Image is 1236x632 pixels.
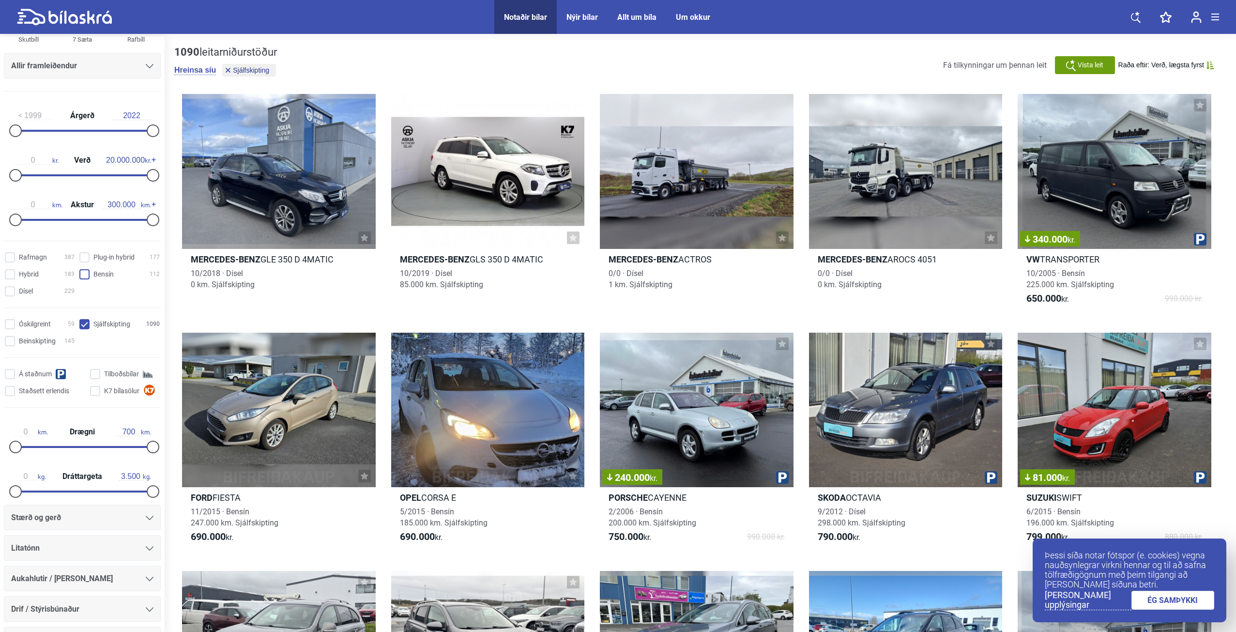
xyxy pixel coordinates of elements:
[1026,293,1061,304] b: 650.000
[600,333,793,552] a: 240.000kr.PorscheCAYENNE2/2006 · Bensín200.000 km. Sjálfskipting750.000kr.990.000 kr.
[19,319,51,329] span: Óskilgreint
[504,13,547,22] a: Notaðir bílar
[5,34,52,45] div: Skutbíll
[1018,254,1211,265] h2: TRANSPORTER
[1165,531,1203,543] span: 880.000 kr.
[93,269,114,279] span: Bensín
[1078,60,1103,70] span: Vista leit
[113,34,159,45] div: Rafbíll
[191,269,255,289] span: 10/2018 · Dísel 0 km. Sjálfskipting
[676,13,710,22] a: Um okkur
[650,474,657,483] span: kr.
[182,94,376,313] a: Mercedes-BenzGLE 350 D 4MATIC10/2018 · Dísel0 km. Sjálfskipting
[11,511,61,524] span: Stærð og gerð
[222,64,276,77] button: Sjálfskipting
[818,493,846,503] b: Skoda
[64,252,75,262] span: 387
[600,492,793,503] h2: CAYENNE
[1118,61,1214,69] button: Raða eftir: Verð, lægsta fyrst
[400,269,483,289] span: 10/2019 · Dísel 85.000 km. Sjálfskipting
[609,269,672,289] span: 0/0 · Dísel 1 km. Sjálfskipting
[1026,507,1114,527] span: 6/2015 · Bensín 196.000 km. Sjálfskipting
[106,156,151,165] span: kr.
[19,386,69,396] span: Staðsett erlendis
[19,336,56,346] span: Beinskipting
[19,286,33,296] span: Dísel
[191,507,278,527] span: 11/2015 · Bensín 247.000 km. Sjálfskipting
[174,46,278,59] div: leitarniðurstöður
[1194,233,1206,246] img: parking.png
[1025,234,1075,244] span: 340.000
[1068,235,1075,245] span: kr.
[747,531,785,543] span: 990.000 kr.
[119,472,151,481] span: kg.
[102,200,151,209] span: km.
[400,493,421,503] b: Opel
[14,156,59,165] span: kr.
[607,473,657,482] span: 240.000
[68,112,97,120] span: Árgerð
[191,254,260,264] b: Mercedes-Benz
[943,61,1047,70] span: Fá tilkynningar um þennan leit
[19,369,52,379] span: Á staðnum
[609,507,696,527] span: 2/2006 · Bensín 200.000 km. Sjálfskipting
[11,572,113,586] span: Aukahlutir / [PERSON_NAME]
[1025,473,1070,482] span: 81.000
[191,493,213,503] b: Ford
[566,13,598,22] a: Nýir bílar
[400,531,443,543] span: kr.
[985,471,997,484] img: parking.png
[182,492,376,503] h2: FIESTA
[1062,474,1070,483] span: kr.
[809,333,1003,552] a: SkodaOCTAVIA9/2012 · Dísel298.000 km. Sjálfskipting790.000kr.
[600,254,793,265] h2: ACTROS
[1194,471,1206,484] img: parking.png
[391,254,585,265] h2: GLS 350 D 4MATIC
[11,602,79,616] span: Drif / Stýrisbúnaður
[776,471,789,484] img: parking.png
[72,156,93,164] span: Verð
[59,34,106,45] div: 7 Sæta
[609,531,651,543] span: kr.
[191,531,226,542] b: 690.000
[609,254,678,264] b: Mercedes-Benz
[104,386,139,396] span: K7 bílasölur
[391,333,585,552] a: OpelCORSA E5/2015 · Bensín185.000 km. Sjálfskipting690.000kr.
[1026,254,1040,264] b: VW
[68,201,96,209] span: Akstur
[1045,590,1131,610] a: [PERSON_NAME] upplýsingar
[1045,551,1214,589] p: Þessi síða notar fótspor (e. cookies) vegna nauðsynlegrar virkni hennar og til að safna tölfræðig...
[104,369,139,379] span: Tilboðsbílar
[14,472,46,481] span: kg.
[1026,531,1061,542] b: 799.000
[117,428,151,436] span: km.
[11,59,77,73] span: Allir framleiðendur
[1018,94,1211,313] a: 340.000kr.VWTRANSPORTER10/2005 · Bensín225.000 km. Sjálfskipting650.000kr.990.000 kr.
[68,319,75,329] span: 59
[14,428,48,436] span: km.
[19,252,47,262] span: Rafmagn
[146,319,160,329] span: 1090
[182,333,376,552] a: FordFIESTA11/2015 · Bensín247.000 km. Sjálfskipting690.000kr.
[818,531,853,542] b: 790.000
[1018,333,1211,552] a: 81.000kr.SuzukiSWIFT6/2015 · Bensín196.000 km. Sjálfskipting799.000kr.880.000 kr.
[400,531,435,542] b: 690.000
[391,94,585,313] a: Mercedes-BenzGLS 350 D 4MATIC10/2019 · Dísel85.000 km. Sjálfskipting
[809,254,1003,265] h2: AROCS 4051
[233,67,269,74] span: Sjálfskipting
[600,94,793,313] a: Mercedes-BenzACTROS0/0 · Dísel1 km. Sjálfskipting
[1026,531,1069,543] span: kr.
[818,254,887,264] b: Mercedes-Benz
[14,200,62,209] span: km.
[809,492,1003,503] h2: OCTAVIA
[64,269,75,279] span: 183
[400,254,470,264] b: Mercedes-Benz
[60,473,105,480] span: Dráttargeta
[150,269,160,279] span: 112
[174,65,216,75] button: Hreinsa síu
[174,46,199,58] b: 1090
[150,252,160,262] span: 177
[1118,61,1204,69] span: Raða eftir: Verð, lægsta fyrst
[67,428,97,436] span: Drægni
